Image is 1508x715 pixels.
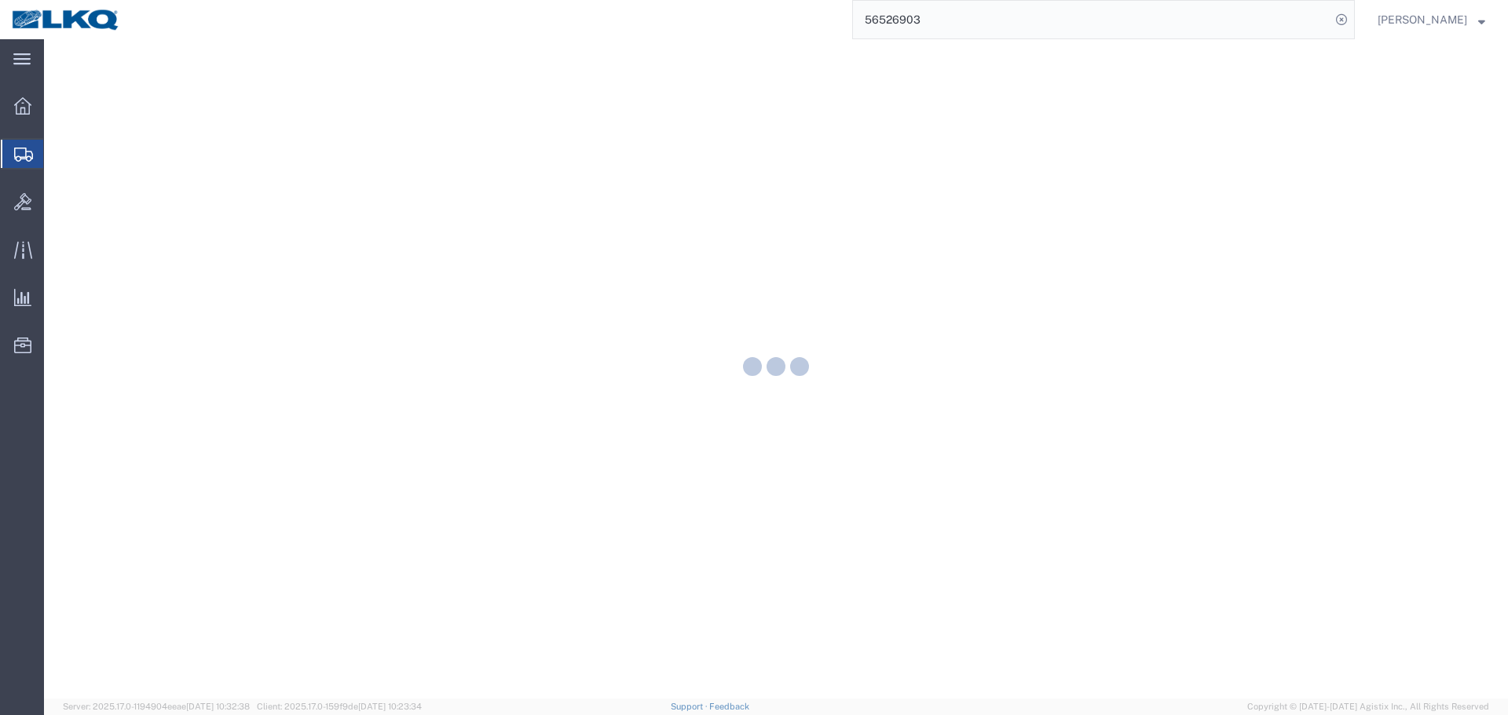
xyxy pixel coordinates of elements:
img: logo [11,8,121,31]
a: Support [671,702,710,711]
a: Feedback [709,702,749,711]
span: [DATE] 10:23:34 [358,702,422,711]
input: Search for shipment number, reference number [853,1,1330,38]
span: Copyright © [DATE]-[DATE] Agistix Inc., All Rights Reserved [1247,700,1489,713]
button: [PERSON_NAME] [1377,10,1486,29]
span: Client: 2025.17.0-159f9de [257,702,422,711]
span: Server: 2025.17.0-1194904eeae [63,702,250,711]
span: [DATE] 10:32:38 [186,702,250,711]
span: Rajasheker Reddy [1378,11,1467,28]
